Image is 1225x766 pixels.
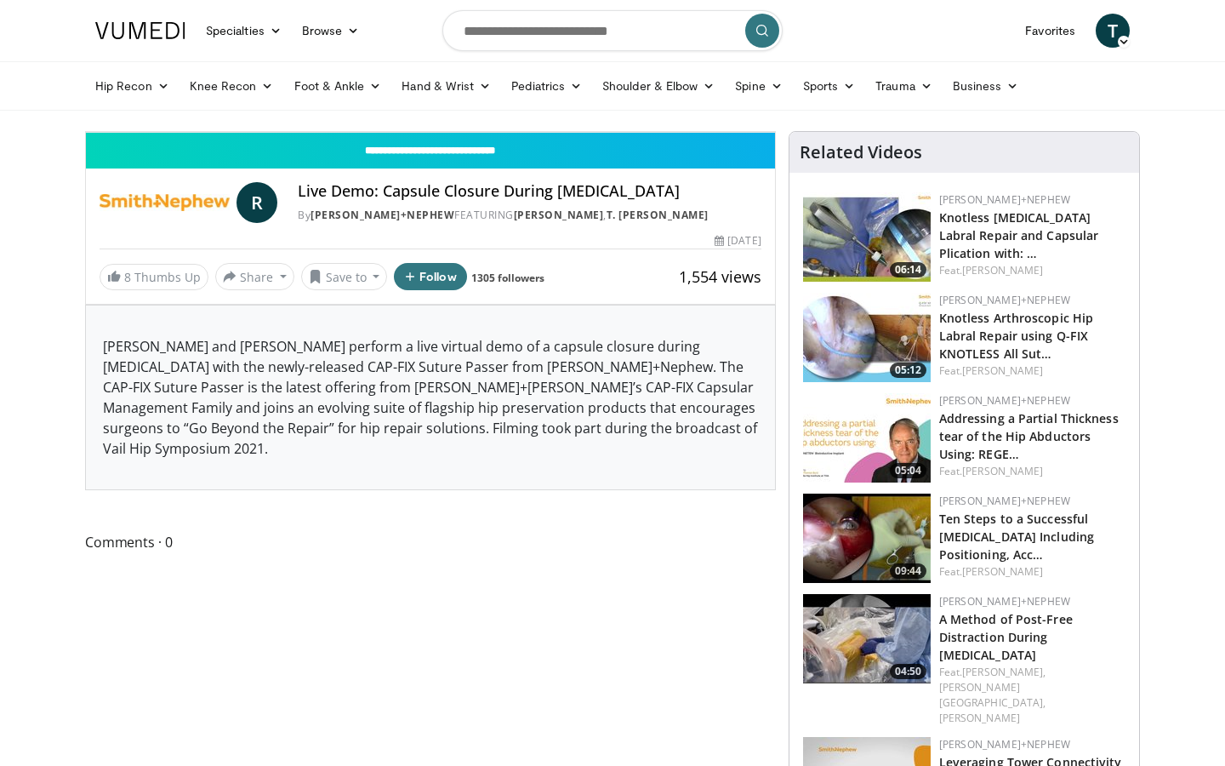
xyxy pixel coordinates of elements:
[939,263,1125,278] div: Feat.
[103,337,757,458] span: [PERSON_NAME] and [PERSON_NAME] perform a live virtual demo of a capsule closure during [MEDICAL_...
[298,208,761,223] div: By FEATURING ,
[471,271,544,285] a: 1305 followers
[939,594,1070,609] a: [PERSON_NAME]+Nephew
[1096,14,1130,48] a: T
[391,69,501,103] a: Hand & Wrist
[939,192,1070,207] a: [PERSON_NAME]+Nephew
[939,511,1094,563] a: Ten Steps to a Successful [MEDICAL_DATA] Including Positioning, Acc…
[803,494,931,583] img: 2e9f495f-3407-450b-907a-1621d4a8ce61.150x105_q85_crop-smart_upscale.jpg
[715,233,761,249] div: [DATE]
[962,665,1046,679] a: [PERSON_NAME],
[890,563,926,579] span: 09:44
[962,564,1043,579] a: [PERSON_NAME]
[939,393,1070,408] a: [PERSON_NAME]+Nephew
[607,208,709,222] a: T. [PERSON_NAME]
[803,594,931,683] a: 04:50
[803,192,931,282] a: 06:14
[803,594,931,683] img: d47910cf-0854-46c7-a2fc-6cd8036c57e0.150x105_q85_crop-smart_upscale.jpg
[803,293,931,382] a: 05:12
[800,142,922,163] h4: Related Videos
[939,665,1125,726] div: Feat.
[394,263,467,290] button: Follow
[939,310,1094,362] a: Knotless Arthroscopic Hip Labral Repair using Q-FIX KNOTLESS All Sut…
[179,69,284,103] a: Knee Recon
[100,182,230,223] img: Smith+Nephew
[939,611,1073,663] a: A Method of Post-Free Distraction During [MEDICAL_DATA]
[1015,14,1085,48] a: Favorites
[793,69,866,103] a: Sports
[939,711,1020,725] a: [PERSON_NAME]
[939,464,1125,479] div: Feat.
[803,192,931,282] img: 9e8ee752-f27c-48fa-8abe-87618a9a446b.150x105_q85_crop-smart_upscale.jpg
[86,132,775,133] video-js: Video Player
[890,262,926,277] span: 06:14
[100,264,208,290] a: 8 Thumbs Up
[890,463,926,478] span: 05:04
[95,22,185,39] img: VuMedi Logo
[803,393,931,483] a: 05:04
[939,564,1125,580] div: Feat.
[292,14,370,48] a: Browse
[501,69,592,103] a: Pediatrics
[85,69,179,103] a: Hip Recon
[679,266,761,287] span: 1,554 views
[298,182,761,201] h4: Live Demo: Capsule Closure During [MEDICAL_DATA]
[803,293,931,382] img: 2815a48e-8d1b-462f-bcb9-c1506bbb46b9.150x105_q85_crop-smart_upscale.jpg
[725,69,792,103] a: Spine
[311,208,454,222] a: [PERSON_NAME]+Nephew
[865,69,943,103] a: Trauma
[301,263,388,290] button: Save to
[962,464,1043,478] a: [PERSON_NAME]
[943,69,1029,103] a: Business
[196,14,292,48] a: Specialties
[962,363,1043,378] a: [PERSON_NAME]
[939,737,1070,752] a: [PERSON_NAME]+Nephew
[890,664,926,679] span: 04:50
[939,410,1119,462] a: Addressing a Partial Thickness tear of the Hip Abductors Using: REGE…
[124,269,131,285] span: 8
[939,363,1125,379] div: Feat.
[803,393,931,483] img: 96c48c4b-e2a8-4ec0-b442-5a24c20de5ab.150x105_q85_crop-smart_upscale.jpg
[236,182,277,223] a: R
[592,69,725,103] a: Shoulder & Elbow
[939,494,1070,508] a: [PERSON_NAME]+Nephew
[803,494,931,583] a: 09:44
[939,680,1046,710] a: [PERSON_NAME][GEOGRAPHIC_DATA],
[890,363,926,378] span: 05:12
[939,209,1099,261] a: Knotless [MEDICAL_DATA] Labral Repair and Capsular Plication with: …
[284,69,392,103] a: Foot & Ankle
[442,10,783,51] input: Search topics, interventions
[962,263,1043,277] a: [PERSON_NAME]
[939,293,1070,307] a: [PERSON_NAME]+Nephew
[215,263,294,290] button: Share
[514,208,604,222] a: [PERSON_NAME]
[85,531,776,553] span: Comments 0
